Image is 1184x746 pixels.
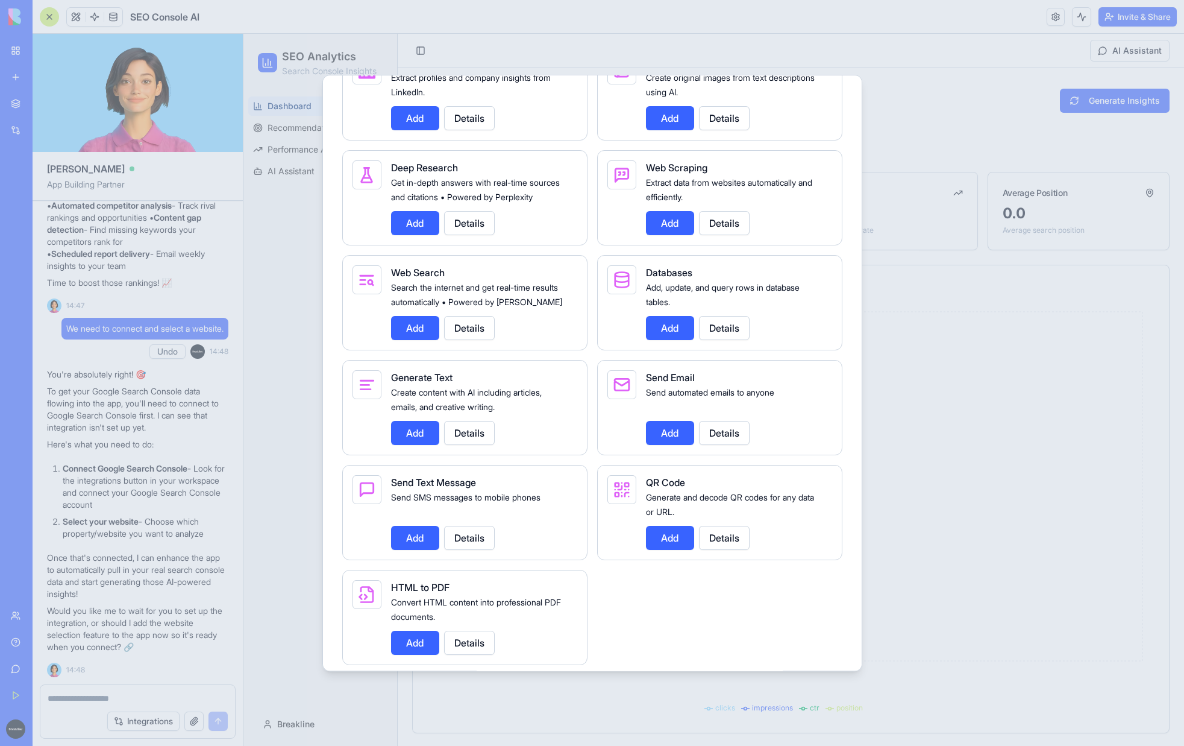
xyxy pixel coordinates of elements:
[444,631,495,655] button: Details
[759,153,824,165] div: Average Position
[184,246,911,261] div: Performance Trends
[24,88,97,100] span: Recommendations
[568,153,618,165] div: Average CTR
[646,492,814,517] span: Generate and decode QR codes for any data or URL.
[391,371,453,384] span: Generate Text
[568,170,719,189] div: 0.00%
[646,526,694,550] button: Add
[391,476,476,488] span: Send Text Message
[646,476,685,488] span: QR Code
[34,684,71,697] span: Breakline
[593,669,619,678] span: position
[566,669,576,678] span: ctr
[699,421,750,445] button: Details
[169,49,453,71] h1: SEO Dashboard
[699,211,750,235] button: Details
[444,526,495,550] button: Details
[5,63,149,82] a: Dashboard
[509,669,550,678] span: impressions
[646,267,692,279] span: Databases
[391,177,560,202] span: Get in-depth answers with real-time sources and citations • Powered by Perplexity
[699,526,750,550] button: Details
[24,131,71,144] span: AI Assistant
[759,192,911,201] p: Average search position
[10,678,144,703] button: Breakline
[847,6,926,28] button: AI Assistant
[5,128,149,147] a: AI Assistant
[646,282,800,307] span: Add, update, and query rows in database tables.
[646,106,694,130] button: Add
[444,211,495,235] button: Details
[375,192,527,201] p: Total impressions in selected period
[375,170,527,189] div: 0
[816,55,926,79] button: Generate Insights
[444,421,495,445] button: Details
[391,282,562,307] span: Search the internet and get real-time results automatically • Powered by [PERSON_NAME]
[646,371,695,384] span: Send Email
[759,170,911,189] div: 0.0
[646,162,707,174] span: Web Scraping
[699,106,750,130] button: Details
[391,162,458,174] span: Deep Research
[646,387,774,397] span: Send automated emails to anyone
[646,421,694,445] button: Add
[391,316,439,340] button: Add
[24,66,68,78] span: Dashboard
[391,211,439,235] button: Add
[646,177,812,202] span: Extract data from websites automatically and efficiently.
[391,421,439,445] button: Add
[5,84,149,104] a: Recommendations
[375,153,443,165] div: Total Impressions
[444,316,495,340] button: Details
[39,31,133,43] p: Search Console Insights
[391,492,540,502] span: Send SMS messages to mobile phones
[24,110,110,122] span: Performance Analysis
[169,100,272,124] button: [DATE] - [DATE]
[391,106,439,130] button: Add
[391,631,439,655] button: Add
[699,316,750,340] button: Details
[391,267,445,279] span: Web Search
[184,153,229,165] div: Total Clicks
[184,192,336,201] p: Total clicks in selected period
[472,669,492,678] span: clicks
[391,387,542,412] span: Create content with AI including articles, emails, and creative writing.
[568,192,719,201] p: Click-through rate
[646,316,694,340] button: Add
[169,71,453,85] p: Monitor your search performance and get AI-powered insights
[391,597,561,622] span: Convert HTML content into professional PDF documents.
[184,170,336,189] div: 0
[444,106,495,130] button: Details
[646,211,694,235] button: Add
[391,581,449,593] span: HTML to PDF
[39,14,133,31] h2: SEO Analytics
[5,106,149,125] a: Performance Analysis
[391,526,439,550] button: Add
